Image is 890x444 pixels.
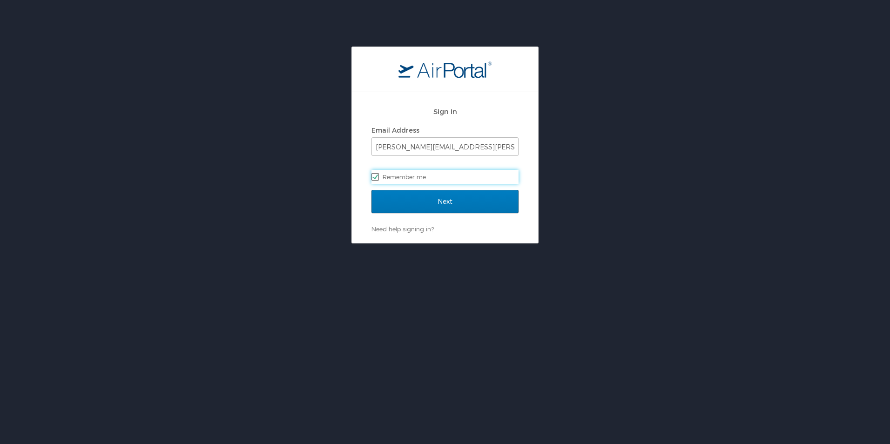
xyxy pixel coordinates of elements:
img: logo [398,61,492,78]
label: Remember me [371,170,519,184]
h2: Sign In [371,106,519,117]
input: Next [371,190,519,213]
a: Need help signing in? [371,225,434,233]
label: Email Address [371,126,419,134]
